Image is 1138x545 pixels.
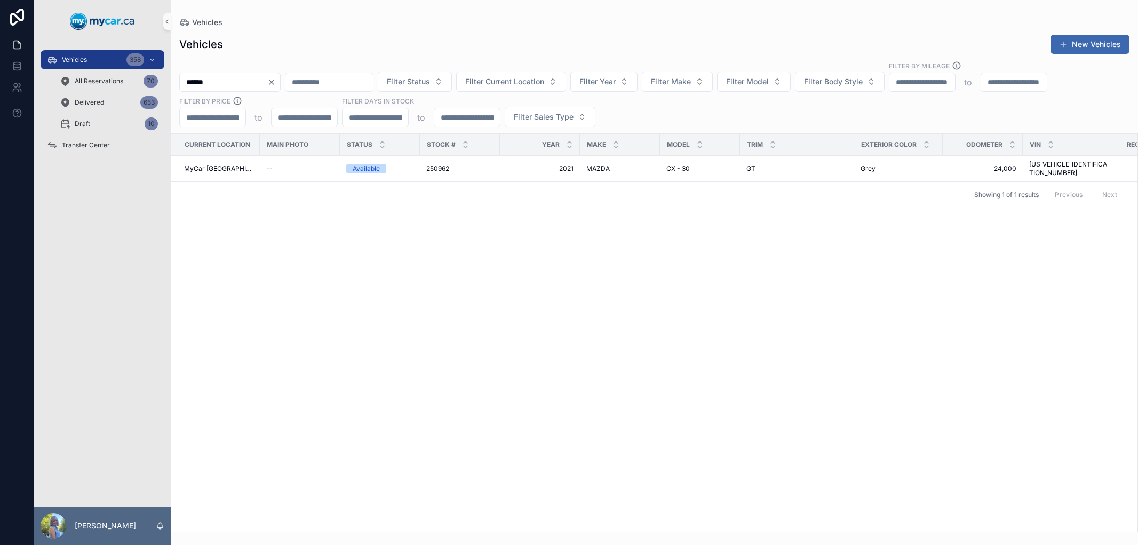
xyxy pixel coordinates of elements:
[747,140,763,149] span: Trim
[126,53,144,66] div: 358
[266,164,333,173] a: --
[417,111,425,124] p: to
[266,164,273,173] span: --
[542,140,560,149] span: Year
[426,164,449,173] span: 250962
[1030,140,1041,149] span: VIN
[651,76,691,87] span: Filter Make
[861,164,876,173] span: Grey
[506,164,574,173] a: 2021
[1051,35,1129,54] button: New Vehicles
[378,72,452,92] button: Select Button
[427,140,456,149] span: Stock #
[667,140,690,149] span: Model
[145,117,158,130] div: 10
[192,17,222,28] span: Vehicles
[185,140,250,149] span: Current Location
[949,164,1016,173] a: 24,000
[53,93,164,112] a: Delivered653
[267,140,308,149] span: Main Photo
[514,112,574,122] span: Filter Sales Type
[179,37,223,52] h1: Vehicles
[1029,160,1109,177] a: [US_VEHICLE_IDENTIFICATION_NUMBER]
[642,72,713,92] button: Select Button
[62,141,110,149] span: Transfer Center
[465,76,544,87] span: Filter Current Location
[746,164,848,173] a: GT
[34,43,171,169] div: scrollable content
[666,164,734,173] a: CX - 30
[254,111,262,124] p: to
[140,96,158,109] div: 653
[579,76,616,87] span: Filter Year
[726,76,769,87] span: Filter Model
[889,61,950,70] label: Filter By Mileage
[746,164,755,173] span: GT
[347,140,372,149] span: Status
[795,72,885,92] button: Select Button
[53,114,164,133] a: Draft10
[346,164,413,173] a: Available
[75,120,90,128] span: Draft
[179,96,230,106] label: FILTER BY PRICE
[184,164,253,173] a: MyCar [GEOGRAPHIC_DATA]
[717,72,791,92] button: Select Button
[53,72,164,91] a: All Reservations70
[586,164,654,173] a: MAZDA
[353,164,380,173] div: Available
[964,76,972,89] p: to
[505,107,595,127] button: Select Button
[587,140,606,149] span: Make
[179,17,222,28] a: Vehicles
[666,164,690,173] span: CX - 30
[70,13,135,30] img: App logo
[41,50,164,69] a: Vehicles358
[144,75,158,88] div: 70
[804,76,863,87] span: Filter Body Style
[861,140,917,149] span: Exterior Color
[966,140,1002,149] span: Odometer
[586,164,610,173] span: MAZDA
[41,136,164,155] a: Transfer Center
[75,77,123,85] span: All Reservations
[267,78,280,86] button: Clear
[861,164,936,173] a: Grey
[426,164,494,173] a: 250962
[75,98,104,107] span: Delivered
[62,56,87,64] span: Vehicles
[387,76,430,87] span: Filter Status
[456,72,566,92] button: Select Button
[570,72,638,92] button: Select Button
[342,96,414,106] label: Filter Days In Stock
[974,191,1039,199] span: Showing 1 of 1 results
[75,520,136,531] p: [PERSON_NAME]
